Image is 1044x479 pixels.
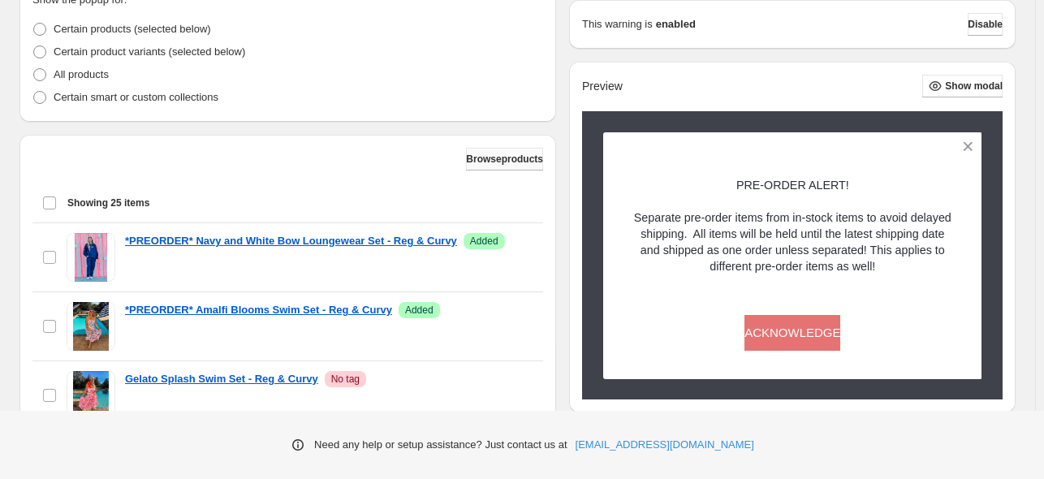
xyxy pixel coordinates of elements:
[576,437,754,453] a: [EMAIL_ADDRESS][DOMAIN_NAME]
[945,80,1003,93] span: Show modal
[125,371,318,387] a: Gelato Splash Swim Set - Reg & Curvy
[582,80,623,93] h2: Preview
[968,18,1003,31] span: Disable
[125,233,457,249] a: *PREORDER* Navy and White Bow Loungewear Set - Reg & Curvy
[744,315,840,351] button: ACKNOWLEDGE
[656,16,696,32] strong: enabled
[54,89,218,106] p: Certain smart or custom collections
[125,302,392,318] a: *PREORDER* Amalfi Blooms Swim Set - Reg & Curvy
[67,196,149,209] span: Showing 25 items
[632,177,954,193] p: PRE-ORDER ALERT!
[405,304,434,317] span: Added
[582,16,653,32] p: This warning is
[331,373,360,386] span: No tag
[922,75,1003,97] button: Show modal
[470,235,498,248] span: Added
[466,153,543,166] span: Browse products
[54,67,109,83] p: All products
[466,148,543,170] button: Browseproducts
[968,13,1003,36] button: Disable
[54,45,245,58] span: Certain product variants (selected below)
[632,209,954,274] p: Separate pre-order items from in-stock items to avoid delayed shipping. All items will be held un...
[54,23,211,35] span: Certain products (selected below)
